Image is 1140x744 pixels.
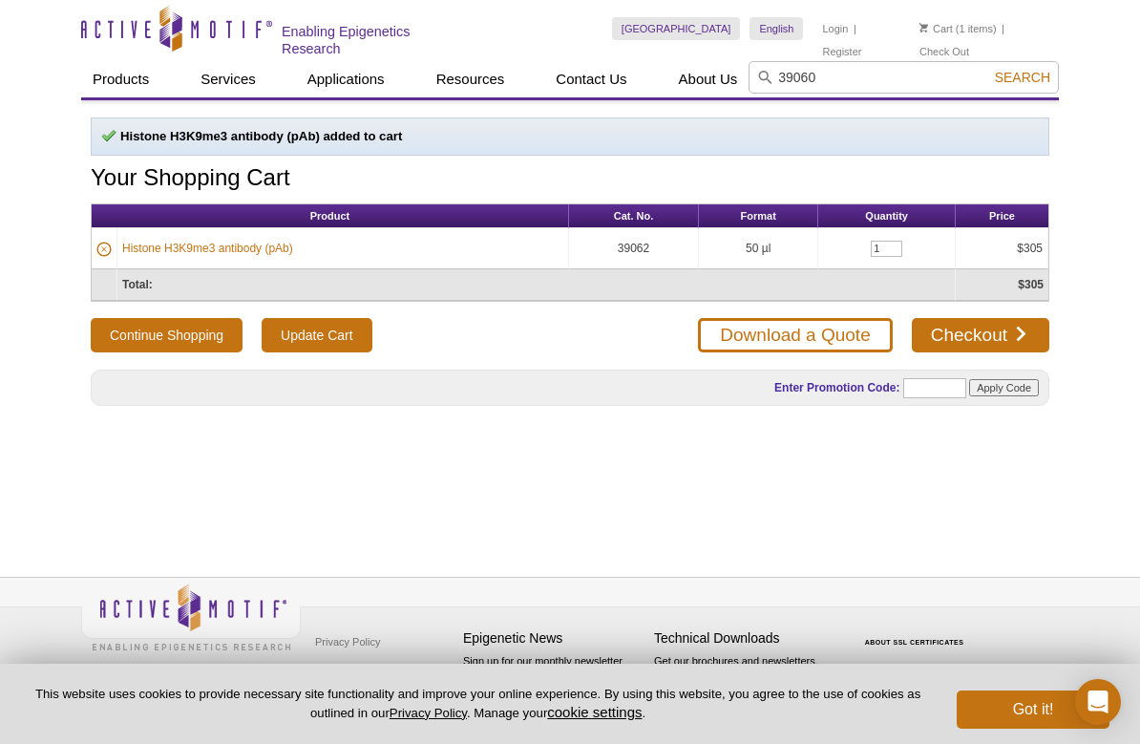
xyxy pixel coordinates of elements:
span: Format [741,210,776,222]
a: Download a Quote [698,318,892,352]
input: Apply Code [969,379,1039,396]
p: Histone H3K9me3 antibody (pAb) added to cart [101,128,1039,145]
h4: Epigenetic News [463,630,644,647]
div: Open Intercom Messenger [1075,679,1121,725]
p: This website uses cookies to provide necessary site functionality and improve your online experie... [31,686,925,722]
strong: Total: [122,278,153,291]
li: | [854,17,856,40]
li: | [1002,17,1004,40]
a: Services [189,61,267,97]
table: Click to Verify - This site chose Symantec SSL for secure e-commerce and confidential communicati... [845,611,988,653]
a: About Us [667,61,749,97]
span: Quantity [865,210,908,222]
h2: Enabling Epigenetics Research [282,23,472,57]
button: Got it! [957,691,1109,729]
a: Privacy Policy [390,706,467,720]
td: $305 [956,228,1048,269]
a: Terms & Conditions [310,656,411,685]
a: [GEOGRAPHIC_DATA] [612,17,741,40]
span: Search [995,70,1050,85]
button: cookie settings [547,704,642,720]
strong: $305 [1018,278,1044,291]
a: Check Out [919,45,969,58]
button: Search [989,69,1056,86]
label: Enter Promotion Code: [772,381,899,394]
button: Continue Shopping [91,318,243,352]
img: Your Cart [919,23,928,32]
td: 50 µl [699,228,818,269]
span: Cat. No. [614,210,654,222]
input: Keyword, Cat. No. [749,61,1059,94]
a: Privacy Policy [310,627,385,656]
a: Applications [296,61,396,97]
a: Contact Us [544,61,638,97]
a: Cart [919,22,953,35]
span: Price [989,210,1015,222]
a: Products [81,61,160,97]
li: (1 items) [919,17,997,40]
h1: Your Shopping Cart [91,165,1049,193]
td: 39062 [569,228,699,269]
a: Histone H3K9me3 antibody (pAb) [122,240,293,257]
a: English [749,17,803,40]
a: ABOUT SSL CERTIFICATES [865,639,964,646]
input: Update Cart [262,318,371,352]
p: Get our brochures and newsletters, or request them by mail. [654,653,835,702]
a: Login [822,22,848,35]
a: Resources [425,61,517,97]
h4: Technical Downloads [654,630,835,647]
img: Active Motif, [81,578,301,655]
p: Sign up for our monthly newsletter highlighting recent publications in the field of epigenetics. [463,653,644,718]
span: Product [310,210,350,222]
a: Checkout [912,318,1049,352]
a: Register [822,45,861,58]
